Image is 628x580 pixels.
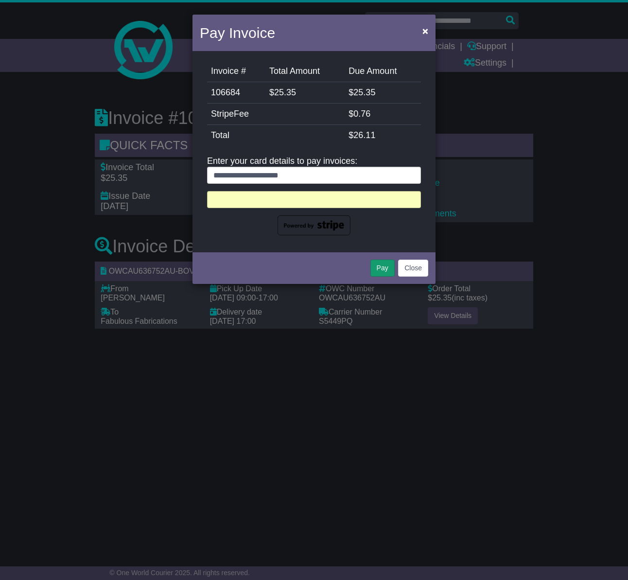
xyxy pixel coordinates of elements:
[353,130,375,140] span: 26.11
[207,104,345,125] td: StripeFee
[345,82,421,104] td: $
[207,61,265,82] td: Invoice #
[200,22,275,44] h4: Pay Invoice
[345,61,421,82] td: Due Amount
[418,21,433,41] button: Close
[345,125,421,146] td: $
[370,260,395,277] button: Pay
[422,25,428,36] span: ×
[207,125,345,146] td: Total
[207,82,265,104] td: 106684
[274,88,296,97] span: 25.35
[278,215,350,236] img: powered-by-stripe.png
[265,82,345,104] td: $
[213,194,415,203] iframe: Secure card payment input frame
[353,88,375,97] span: 25.35
[398,260,428,277] button: Close
[207,156,421,235] div: Enter your card details to pay invoices:
[265,61,345,82] td: Total Amount
[353,109,370,119] span: 0.76
[345,104,421,125] td: $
